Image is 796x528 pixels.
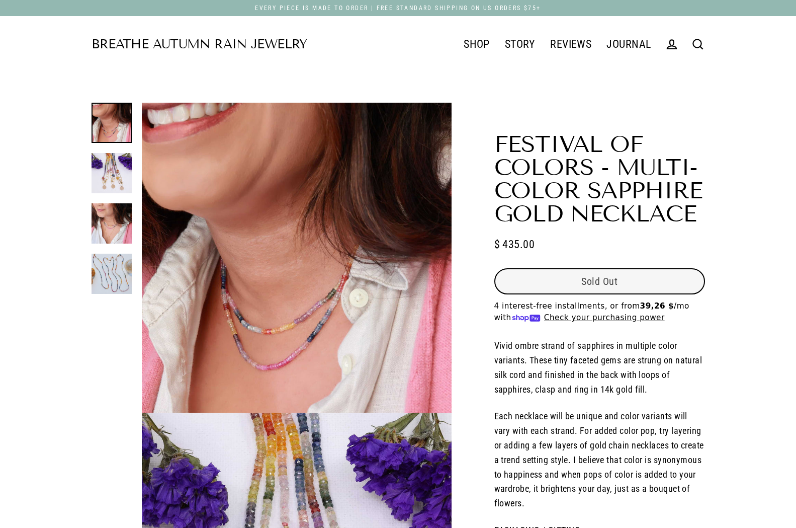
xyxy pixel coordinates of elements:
button: Sold Out [494,268,705,294]
a: Breathe Autumn Rain Jewelry [92,38,307,51]
h1: Festival of Colors - Multi-Color Sapphire Gold Necklace [494,133,705,225]
span: $ 435.00 [494,236,535,253]
a: REVIEWS [543,32,599,57]
span: Vivid ombre strand of sapphires in multiple color variants. These tiny faceted gems are strung on... [494,340,702,394]
span: Sold Out [581,275,617,287]
img: Festival of Colors - Multi-Color Sapphire Gold Necklace detail image | Breathe Autumn Rain Artisa... [92,153,132,193]
a: JOURNAL [599,32,658,57]
div: Primary [307,31,659,57]
a: STORY [497,32,543,57]
img: Festival of Colors - Multi-Color Sapphire Gold Necklace life style layering image | Breathe Autum... [92,203,132,244]
a: SHOP [456,32,497,57]
span: Each necklace will be unique and color variants will vary with each strand. For added color pop, ... [494,411,704,508]
img: Festival of Colors - Multi-Color Sapphire Gold Necklace alt image | Breathe Autumn Rain Artisan J... [92,254,132,294]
